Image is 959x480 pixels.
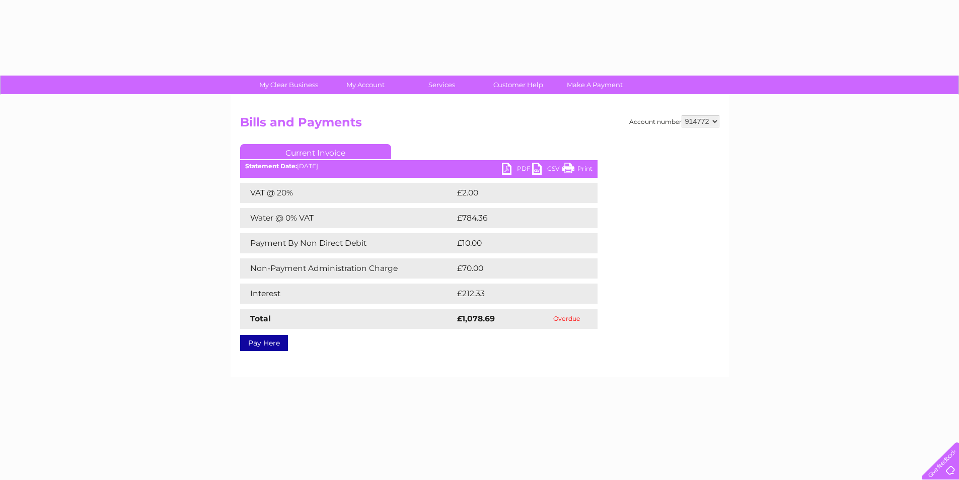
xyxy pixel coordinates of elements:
a: Services [400,76,483,94]
td: Interest [240,284,455,304]
a: Customer Help [477,76,560,94]
strong: £1,078.69 [457,314,495,323]
a: My Account [324,76,407,94]
td: £10.00 [455,233,577,253]
div: [DATE] [240,163,598,170]
td: Overdue [536,309,598,329]
td: £2.00 [455,183,574,203]
div: Account number [629,115,719,127]
a: Make A Payment [553,76,636,94]
b: Statement Date: [245,162,297,170]
td: £70.00 [455,258,578,279]
a: PDF [502,163,532,177]
td: Water @ 0% VAT [240,208,455,228]
a: Pay Here [240,335,288,351]
a: My Clear Business [247,76,330,94]
strong: Total [250,314,271,323]
h2: Bills and Payments [240,115,719,134]
td: £212.33 [455,284,578,304]
a: Current Invoice [240,144,391,159]
a: CSV [532,163,562,177]
td: £784.36 [455,208,580,228]
td: VAT @ 20% [240,183,455,203]
td: Payment By Non Direct Debit [240,233,455,253]
a: Print [562,163,593,177]
td: Non-Payment Administration Charge [240,258,455,279]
